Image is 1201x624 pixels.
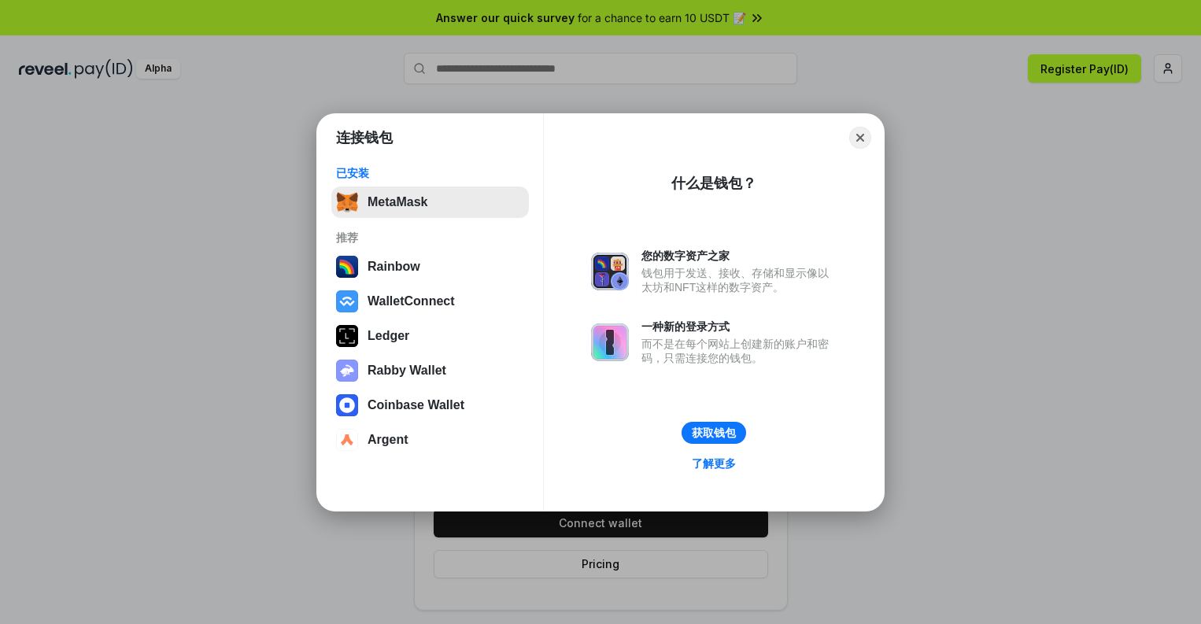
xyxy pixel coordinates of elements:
button: Coinbase Wallet [331,390,529,421]
img: svg+xml,%3Csvg%20width%3D%2228%22%20height%3D%2228%22%20viewBox%3D%220%200%2028%2028%22%20fill%3D... [336,429,358,451]
img: svg+xml,%3Csvg%20fill%3D%22none%22%20height%3D%2233%22%20viewBox%3D%220%200%2035%2033%22%20width%... [336,191,358,213]
div: 了解更多 [692,456,736,471]
div: 获取钱包 [692,426,736,440]
img: svg+xml,%3Csvg%20xmlns%3D%22http%3A%2F%2Fwww.w3.org%2F2000%2Fsvg%22%20fill%3D%22none%22%20viewBox... [336,360,358,382]
div: Ledger [368,329,409,343]
div: 推荐 [336,231,524,245]
div: MetaMask [368,195,427,209]
img: svg+xml,%3Csvg%20width%3D%2228%22%20height%3D%2228%22%20viewBox%3D%220%200%2028%2028%22%20fill%3D... [336,290,358,312]
div: 而不是在每个网站上创建新的账户和密码，只需连接您的钱包。 [641,337,837,365]
div: Argent [368,433,408,447]
button: Close [849,127,871,149]
img: svg+xml,%3Csvg%20xmlns%3D%22http%3A%2F%2Fwww.w3.org%2F2000%2Fsvg%22%20fill%3D%22none%22%20viewBox... [591,253,629,290]
button: Argent [331,424,529,456]
button: WalletConnect [331,286,529,317]
div: 一种新的登录方式 [641,319,837,334]
div: 已安装 [336,166,524,180]
div: 钱包用于发送、接收、存储和显示像以太坊和NFT这样的数字资产。 [641,266,837,294]
img: svg+xml,%3Csvg%20xmlns%3D%22http%3A%2F%2Fwww.w3.org%2F2000%2Fsvg%22%20width%3D%2228%22%20height%3... [336,325,358,347]
img: svg+xml,%3Csvg%20width%3D%22120%22%20height%3D%22120%22%20viewBox%3D%220%200%20120%20120%22%20fil... [336,256,358,278]
h1: 连接钱包 [336,128,393,147]
button: Rainbow [331,251,529,282]
button: Rabby Wallet [331,355,529,386]
div: Rabby Wallet [368,364,446,378]
button: Ledger [331,320,529,352]
div: 您的数字资产之家 [641,249,837,263]
div: Rainbow [368,260,420,274]
div: WalletConnect [368,294,455,308]
button: MetaMask [331,186,529,218]
img: svg+xml,%3Csvg%20width%3D%2228%22%20height%3D%2228%22%20viewBox%3D%220%200%2028%2028%22%20fill%3D... [336,394,358,416]
div: 什么是钱包？ [671,174,756,193]
button: 获取钱包 [682,422,746,444]
a: 了解更多 [682,453,745,474]
img: svg+xml,%3Csvg%20xmlns%3D%22http%3A%2F%2Fwww.w3.org%2F2000%2Fsvg%22%20fill%3D%22none%22%20viewBox... [591,323,629,361]
div: Coinbase Wallet [368,398,464,412]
